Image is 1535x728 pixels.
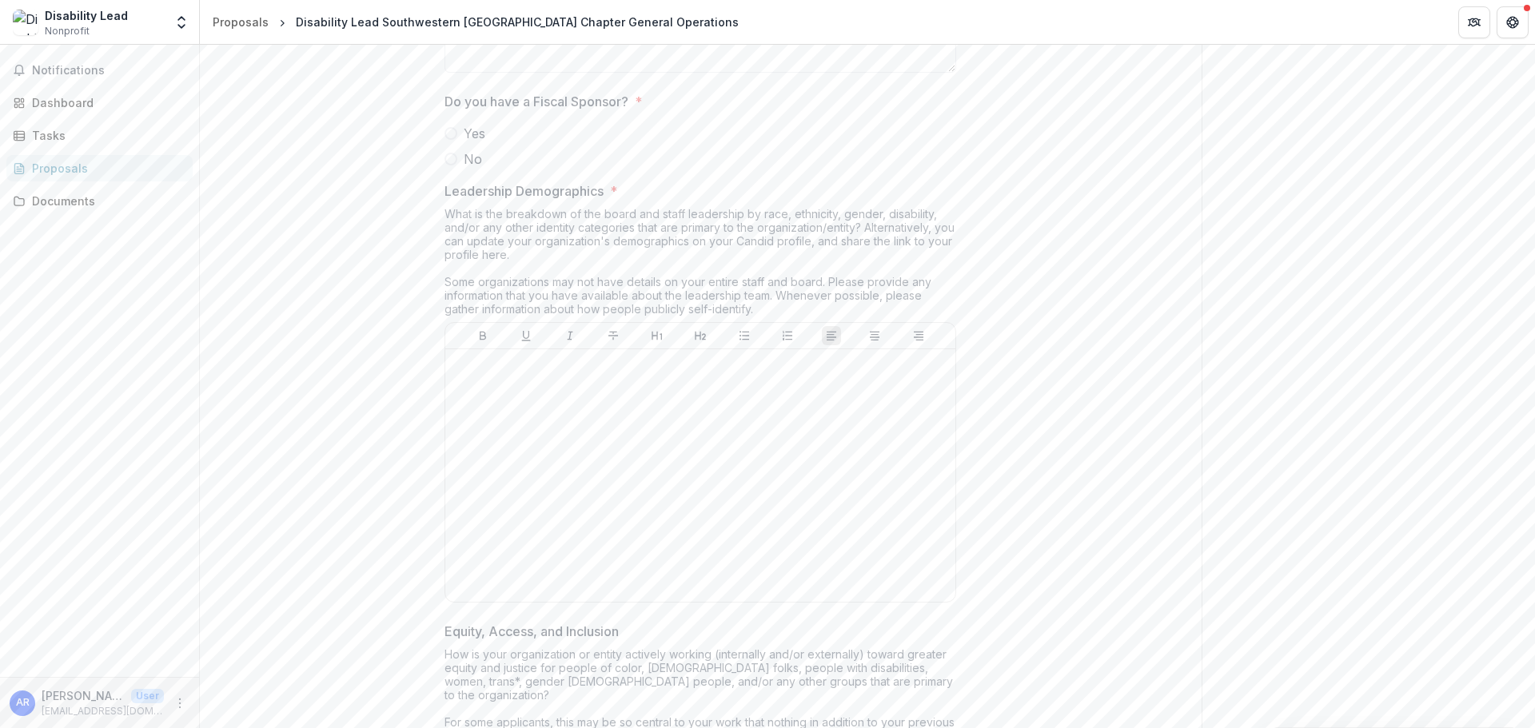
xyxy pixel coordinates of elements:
[822,326,841,345] button: Align Left
[445,92,628,111] p: Do you have a Fiscal Sponsor?
[206,10,745,34] nav: breadcrumb
[445,181,604,201] p: Leadership Demographics
[32,127,180,144] div: Tasks
[32,94,180,111] div: Dashboard
[6,155,193,181] a: Proposals
[909,326,928,345] button: Align Right
[464,124,485,143] span: Yes
[560,326,580,345] button: Italicize
[445,207,956,322] div: What is the breakdown of the board and staff leadership by race, ethnicity, gender, disability, a...
[32,193,180,209] div: Documents
[206,10,275,34] a: Proposals
[170,694,189,713] button: More
[445,622,619,641] p: Equity, Access, and Inclusion
[464,149,482,169] span: No
[516,326,536,345] button: Underline
[13,10,38,35] img: Disability Lead
[6,122,193,149] a: Tasks
[32,64,186,78] span: Notifications
[1497,6,1529,38] button: Get Help
[648,326,667,345] button: Heading 1
[131,689,164,703] p: User
[45,7,128,24] div: Disability Lead
[604,326,623,345] button: Strike
[6,90,193,116] a: Dashboard
[865,326,884,345] button: Align Center
[170,6,193,38] button: Open entity switcher
[42,704,164,718] p: [EMAIL_ADDRESS][DOMAIN_NAME]
[42,687,125,704] p: [PERSON_NAME]
[473,326,492,345] button: Bold
[1458,6,1490,38] button: Partners
[45,24,90,38] span: Nonprofit
[6,58,193,83] button: Notifications
[778,326,797,345] button: Ordered List
[691,326,710,345] button: Heading 2
[32,160,180,177] div: Proposals
[735,326,754,345] button: Bullet List
[213,14,269,30] div: Proposals
[296,14,739,30] div: Disability Lead Southwestern [GEOGRAPHIC_DATA] Chapter General Operations
[16,698,30,708] div: Anne Renna
[6,188,193,214] a: Documents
